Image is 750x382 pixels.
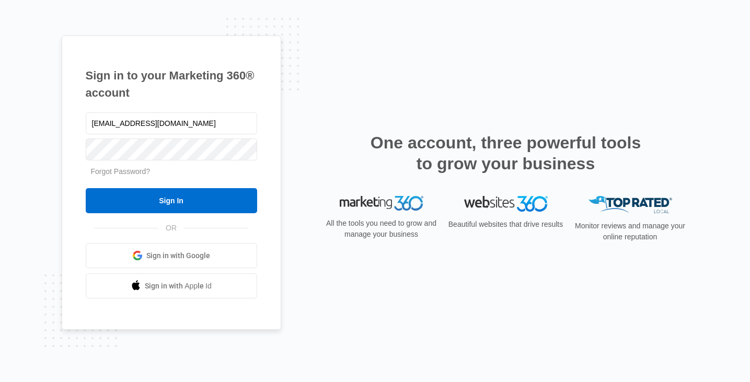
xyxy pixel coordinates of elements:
div: Keywords by Traffic [116,62,176,68]
span: OR [158,223,184,234]
a: Sign in with Google [86,243,257,268]
img: Top Rated Local [589,196,672,213]
h2: One account, three powerful tools to grow your business [367,132,644,174]
p: All the tools you need to grow and manage your business [323,218,440,240]
p: Beautiful websites that drive results [447,219,564,230]
p: Monitor reviews and manage your online reputation [572,221,689,242]
input: Sign In [86,188,257,213]
a: Forgot Password? [91,167,151,176]
input: Email [86,112,257,134]
div: Domain Overview [40,62,94,68]
img: tab_domain_overview_orange.svg [28,61,37,69]
img: website_grey.svg [17,27,25,36]
span: Sign in with Google [146,250,210,261]
div: v 4.0.25 [29,17,51,25]
img: Websites 360 [464,196,548,211]
img: tab_keywords_by_traffic_grey.svg [104,61,112,69]
span: Sign in with Apple Id [145,281,212,292]
div: Domain: [DOMAIN_NAME] [27,27,115,36]
img: logo_orange.svg [17,17,25,25]
img: Marketing 360 [340,196,423,211]
a: Sign in with Apple Id [86,273,257,298]
h1: Sign in to your Marketing 360® account [86,67,257,101]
